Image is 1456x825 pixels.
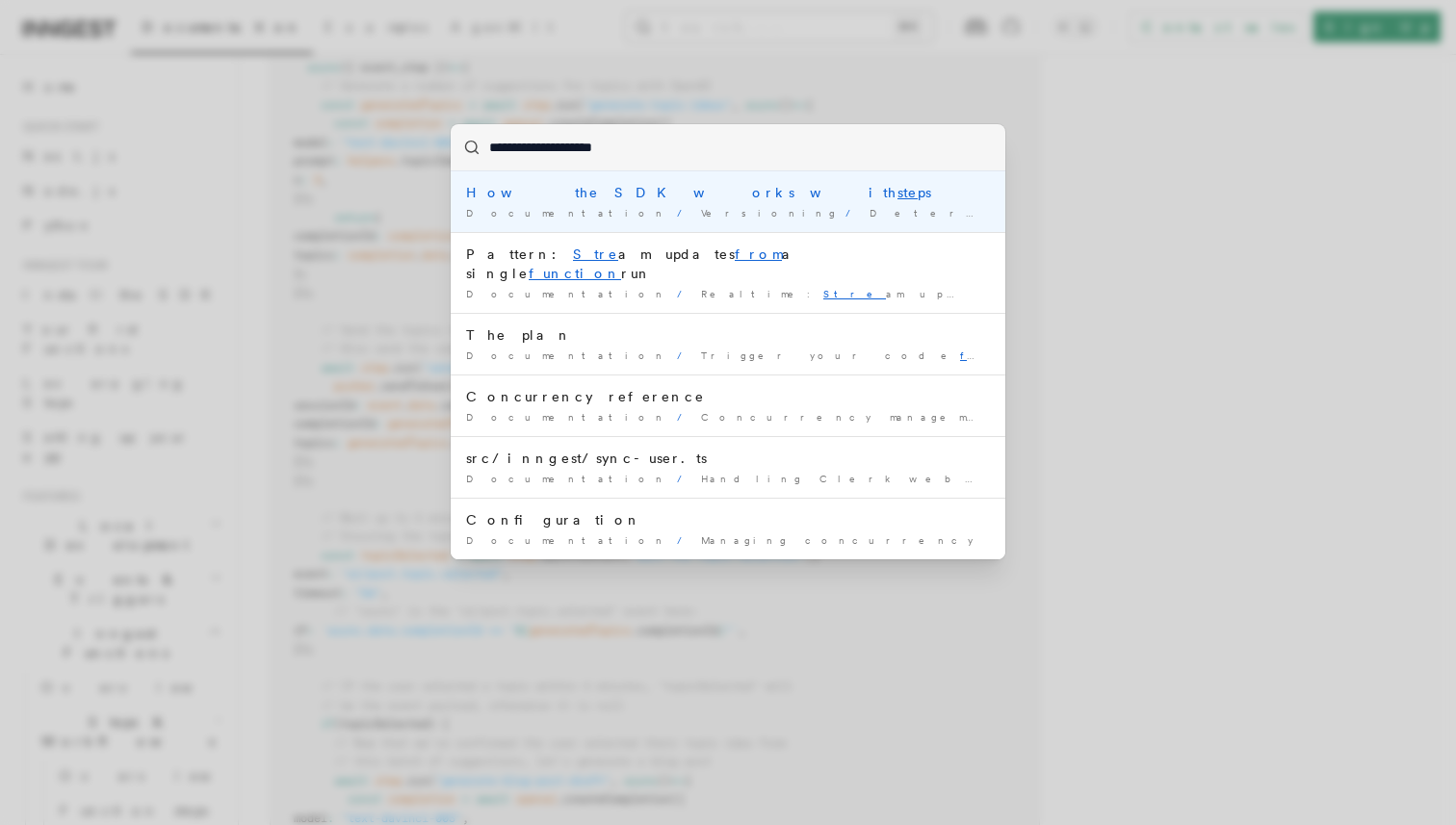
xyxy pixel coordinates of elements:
span: / [845,207,862,219]
span: Realtime: am updates Inngest [701,288,1306,299]
mark: ste [897,185,918,200]
span: Documentation [466,411,669,423]
span: / [677,534,693,546]
mark: from [960,349,1007,361]
span: / [677,288,693,299]
div: src/inngest/sync-user.ts [466,449,990,468]
div: Pattern: am updates a single run [466,245,990,283]
span: / [677,473,693,484]
div: Concurrency reference [466,387,990,406]
span: Documentation [466,349,669,361]
div: How the SDK works with ps [466,183,990,202]
mark: Stre [573,246,618,262]
span: Managing concurrency [701,534,975,546]
span: / [677,349,693,361]
div: Configuration [466,510,990,529]
span: Documentation [466,207,669,219]
span: Documentation [466,473,669,484]
span: Trigger your code Retool [701,349,1098,361]
span: Documentation [466,534,669,546]
mark: function [529,266,621,281]
mark: Stre [823,288,886,299]
span: Concurrency management [701,411,1015,423]
span: Versioning [701,207,838,219]
span: / [677,207,693,219]
span: Determinism in [870,207,1210,219]
div: The plan [466,325,990,345]
span: Documentation [466,288,669,299]
span: / [677,411,693,423]
mark: from [735,246,782,262]
span: Handling Clerk webhook events [701,473,1132,484]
